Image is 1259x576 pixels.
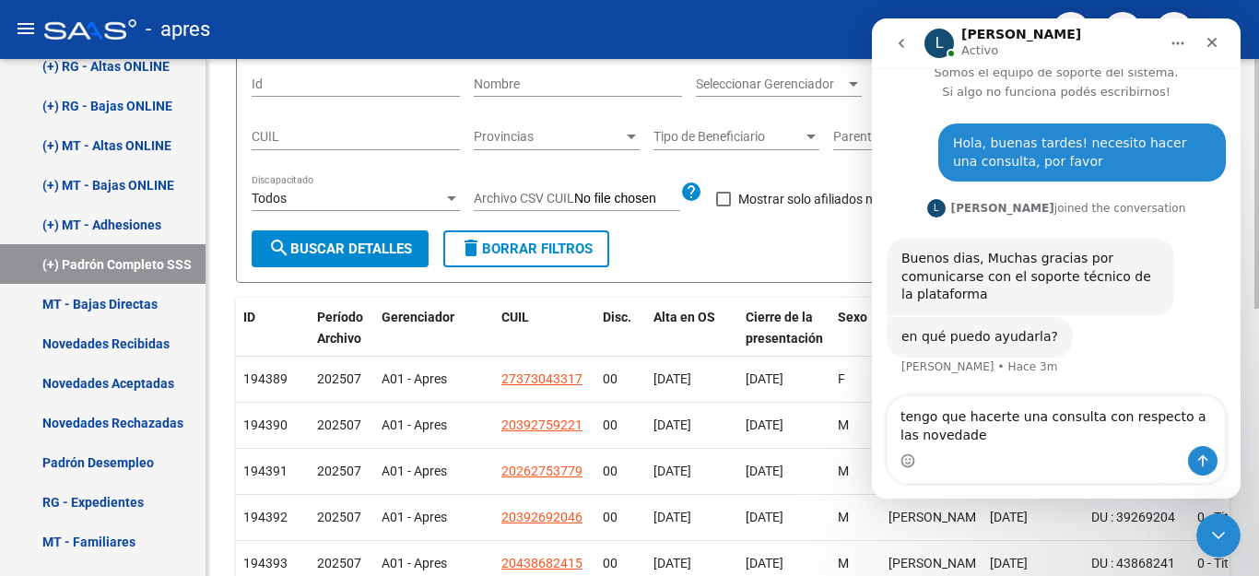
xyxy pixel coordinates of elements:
button: Buscar Detalles [252,230,429,267]
span: [DATE] [746,417,783,432]
span: 194391 [243,464,288,478]
mat-icon: delete [460,237,482,259]
span: 194393 [243,556,288,570]
span: Tipo de Beneficiario [653,129,803,145]
datatable-header-cell: Gerenciador [374,298,494,359]
span: 20392759221 [501,417,582,432]
span: 202507 [317,371,361,386]
button: Borrar Filtros [443,230,609,267]
span: Parentesco [833,129,982,145]
span: [PERSON_NAME] [888,510,987,524]
span: DU : 39269204 [1091,510,1175,524]
span: Gerenciador [382,310,454,324]
span: [DATE] [653,556,691,570]
span: 20262753779 [501,464,582,478]
iframe: Intercom live chat [872,18,1241,499]
span: M [838,417,849,432]
span: 194392 [243,510,288,524]
div: 00 [603,461,639,482]
span: Buscar Detalles [268,241,412,257]
span: A01 - Apres [382,510,447,524]
datatable-header-cell: Sexo [830,298,881,359]
span: M [838,510,849,524]
input: Archivo CSV CUIL [574,191,680,207]
span: Archivo CSV CUIL [474,191,574,206]
span: [DATE] [990,556,1028,570]
span: 202507 [317,510,361,524]
span: 0 - Titular [1197,510,1251,524]
datatable-header-cell: CUIL [494,298,595,359]
span: CUIL [501,310,529,324]
span: Seleccionar Gerenciador [696,76,845,92]
span: A01 - Apres [382,417,447,432]
span: 27373043317 [501,371,582,386]
div: 00 [603,415,639,436]
span: Borrar Filtros [460,241,593,257]
span: [DATE] [746,556,783,570]
span: 20438682415 [501,556,582,570]
span: [DATE] [653,371,691,386]
span: Mostrar solo afiliados no empadronados [738,188,971,210]
datatable-header-cell: Cierre de la presentación [738,298,830,359]
mat-icon: search [268,237,290,259]
span: Cierre de la presentación [746,310,823,346]
div: 00 [603,553,639,574]
div: 00 [603,369,639,390]
span: DU : 43868241 [1091,556,1175,570]
span: Disc. [603,310,631,324]
span: M [838,464,849,478]
span: Todos [252,191,287,206]
datatable-header-cell: ID [236,298,310,359]
iframe: Intercom live chat [1196,513,1241,558]
span: ID [243,310,255,324]
span: 202507 [317,556,361,570]
span: [DATE] [746,510,783,524]
mat-icon: help [680,181,702,203]
span: M [838,556,849,570]
span: 202507 [317,417,361,432]
div: 00 [603,507,639,528]
span: A01 - Apres [382,464,447,478]
span: - apres [146,9,210,50]
span: Sexo [838,310,867,324]
span: 0 - Titular [1197,556,1251,570]
span: 202507 [317,464,361,478]
span: Período Archivo [317,310,363,346]
span: 194390 [243,417,288,432]
datatable-header-cell: Disc. [595,298,646,359]
span: F [838,371,845,386]
span: [DATE] [653,510,691,524]
span: [PERSON_NAME] [888,556,987,570]
span: [DATE] [746,464,783,478]
span: [DATE] [990,510,1028,524]
span: Alta en OS [653,310,715,324]
span: [DATE] [653,417,691,432]
datatable-header-cell: Período Archivo [310,298,374,359]
span: 194389 [243,371,288,386]
span: A01 - Apres [382,556,447,570]
span: A01 - Apres [382,371,447,386]
span: [DATE] [746,371,783,386]
datatable-header-cell: Alta en OS [646,298,738,359]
